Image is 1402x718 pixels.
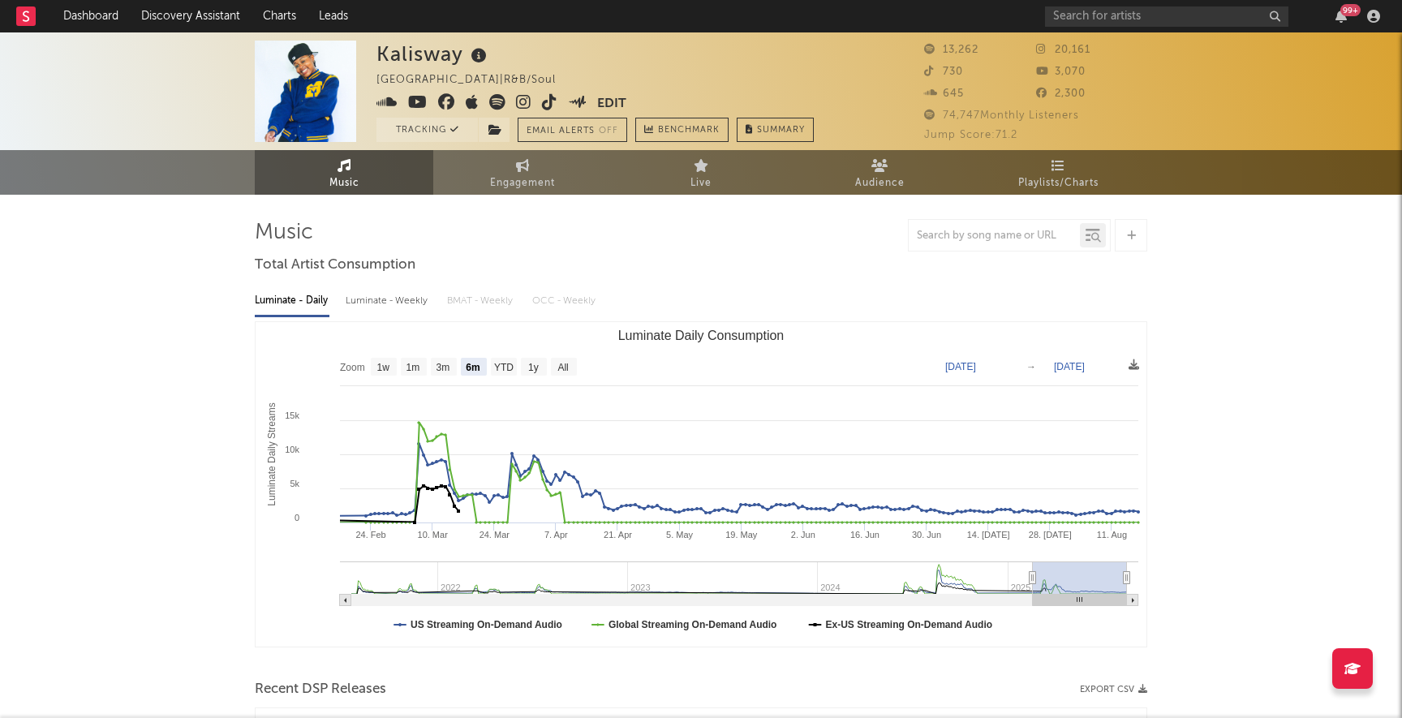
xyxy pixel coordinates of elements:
[737,118,814,142] button: Summary
[790,150,969,195] a: Audience
[599,127,618,135] em: Off
[255,150,433,195] a: Music
[295,513,299,522] text: 0
[1036,88,1086,99] span: 2,300
[285,411,299,420] text: 15k
[355,530,385,540] text: 24. Feb
[494,362,514,373] text: YTD
[924,45,978,55] span: 13,262
[967,530,1010,540] text: 14. [DATE]
[346,287,431,315] div: Luminate - Weekly
[528,362,539,373] text: 1y
[1045,6,1288,27] input: Search for artists
[855,174,905,193] span: Audience
[658,121,720,140] span: Benchmark
[418,530,449,540] text: 10. Mar
[1054,361,1085,372] text: [DATE]
[340,362,365,373] text: Zoom
[376,71,574,90] div: [GEOGRAPHIC_DATA] | R&B/Soul
[1018,174,1099,193] span: Playlists/Charts
[255,287,329,315] div: Luminate - Daily
[377,362,390,373] text: 1w
[635,118,729,142] a: Benchmark
[266,402,277,505] text: Luminate Daily Streams
[757,126,805,135] span: Summary
[1036,45,1090,55] span: 20,161
[618,329,785,342] text: Luminate Daily Consumption
[285,445,299,454] text: 10k
[411,619,562,630] text: US Streaming On-Demand Audio
[612,150,790,195] a: Live
[376,118,478,142] button: Tracking
[924,88,964,99] span: 645
[690,174,712,193] span: Live
[290,479,299,488] text: 5k
[604,530,632,540] text: 21. Apr
[969,150,1147,195] a: Playlists/Charts
[666,530,694,540] text: 5. May
[945,361,976,372] text: [DATE]
[725,530,758,540] text: 19. May
[597,94,626,114] button: Edit
[1097,530,1127,540] text: 11. Aug
[433,150,612,195] a: Engagement
[480,530,510,540] text: 24. Mar
[518,118,627,142] button: Email AlertsOff
[609,619,777,630] text: Global Streaming On-Demand Audio
[1335,10,1347,23] button: 99+
[924,67,963,77] span: 730
[329,174,359,193] span: Music
[544,530,568,540] text: 7. Apr
[791,530,815,540] text: 2. Jun
[1340,4,1361,16] div: 99 +
[1029,530,1072,540] text: 28. [DATE]
[376,41,491,67] div: Kalisway
[924,110,1079,121] span: 74,747 Monthly Listeners
[912,530,941,540] text: 30. Jun
[1080,685,1147,694] button: Export CSV
[924,130,1017,140] span: Jump Score: 71.2
[255,256,415,275] span: Total Artist Consumption
[909,230,1080,243] input: Search by song name or URL
[466,362,480,373] text: 6m
[437,362,450,373] text: 3m
[850,530,879,540] text: 16. Jun
[406,362,420,373] text: 1m
[255,680,386,699] span: Recent DSP Releases
[1036,67,1086,77] span: 3,070
[826,619,993,630] text: Ex-US Streaming On-Demand Audio
[557,362,568,373] text: All
[1026,361,1036,372] text: →
[490,174,555,193] span: Engagement
[256,322,1146,647] svg: Luminate Daily Consumption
